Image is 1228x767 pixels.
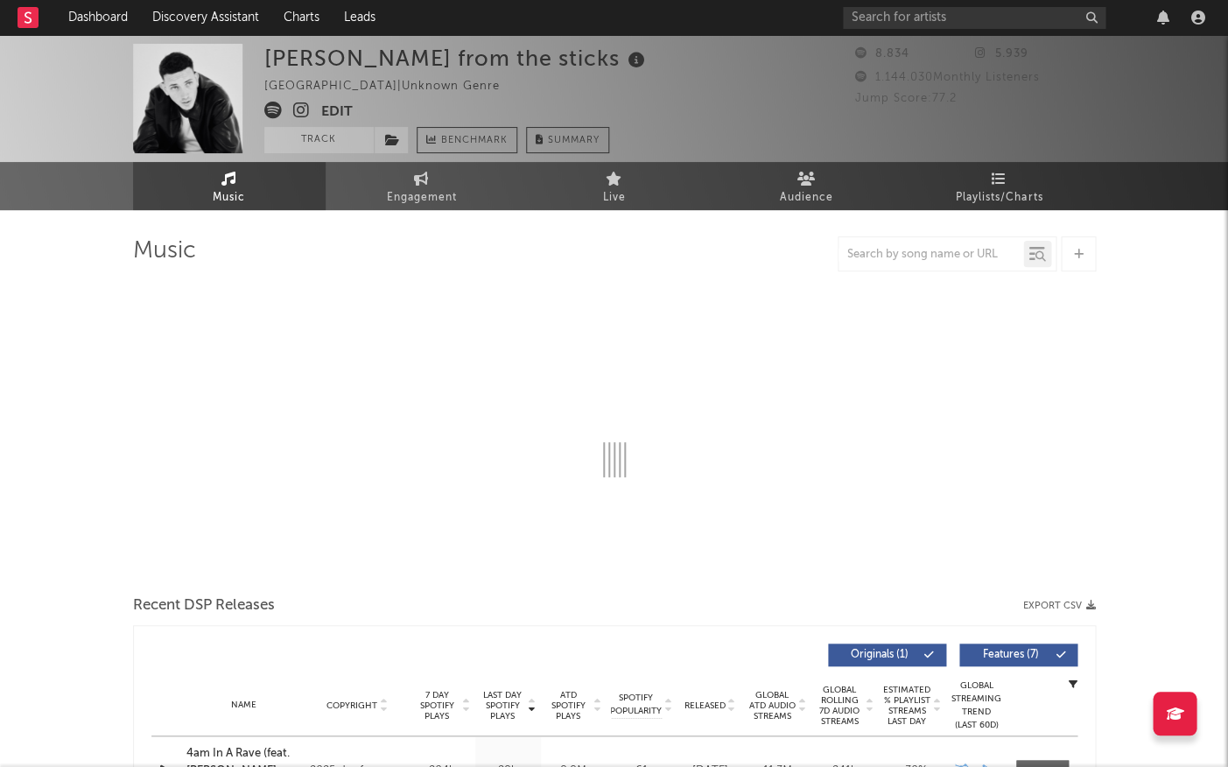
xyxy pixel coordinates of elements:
span: 7 Day Spotify Plays [414,690,460,721]
a: Music [133,162,326,210]
span: Music [213,187,245,208]
span: 1.144.030 Monthly Listeners [855,72,1040,83]
span: Summary [548,136,600,145]
button: Track [264,127,374,153]
a: Benchmark [417,127,517,153]
span: Features ( 7 ) [971,650,1051,660]
a: Playlists/Charts [903,162,1096,210]
div: Global Streaming Trend (Last 60D) [951,679,1003,732]
button: Originals(1) [828,644,946,666]
a: Live [518,162,711,210]
button: Export CSV [1023,601,1096,611]
span: Benchmark [441,130,508,151]
a: Audience [711,162,903,210]
span: Originals ( 1 ) [839,650,920,660]
span: Engagement [387,187,457,208]
div: Name [186,699,301,712]
span: Recent DSP Releases [133,595,275,616]
span: ATD Spotify Plays [545,690,592,721]
input: Search by song name or URL [839,248,1023,262]
span: Audience [780,187,833,208]
span: Estimated % Playlist Streams Last Day [883,685,931,727]
span: Global Rolling 7D Audio Streams [816,685,864,727]
span: Copyright [326,700,377,711]
a: Engagement [326,162,518,210]
span: Spotify Popularity [610,692,662,718]
input: Search for artists [843,7,1105,29]
span: Playlists/Charts [956,187,1042,208]
span: Last Day Spotify Plays [480,690,526,721]
span: 8.834 [855,48,909,60]
span: Jump Score: 77.2 [855,93,957,104]
button: Features(7) [959,644,1077,666]
span: 5.939 [975,48,1028,60]
span: Global ATD Audio Streams [748,690,796,721]
span: Released [684,700,726,711]
button: Edit [321,102,353,123]
span: Live [603,187,626,208]
button: Summary [526,127,609,153]
div: [GEOGRAPHIC_DATA] | Unknown Genre [264,76,520,97]
div: [PERSON_NAME] from the sticks [264,44,649,73]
